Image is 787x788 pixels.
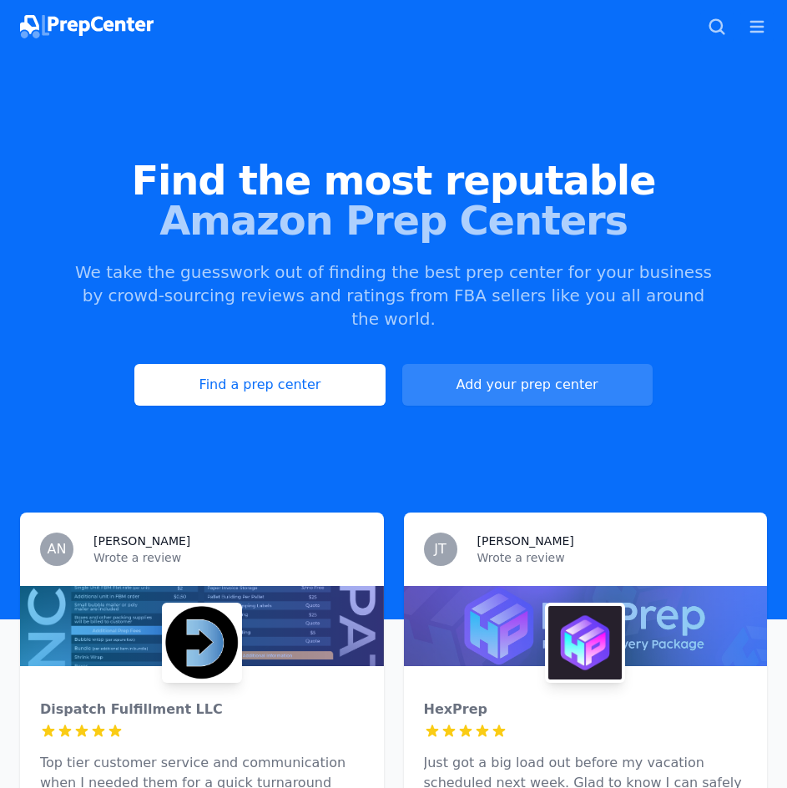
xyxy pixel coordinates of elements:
[73,260,714,331] p: We take the guesswork out of finding the best prep center for your business by crowd-sourcing rev...
[477,533,574,549] h3: [PERSON_NAME]
[48,543,67,556] span: AN
[434,543,446,556] span: JT
[477,549,748,566] p: Wrote a review
[20,15,154,38] img: PrepCenter
[402,364,653,406] a: Add your prep center
[20,200,767,240] span: Amazon Prep Centers
[548,606,622,679] img: HexPrep
[20,160,767,200] span: Find the most reputable
[93,549,364,566] p: Wrote a review
[93,533,190,549] h3: [PERSON_NAME]
[165,606,239,679] img: Dispatch Fulfillment LLC
[40,700,364,720] div: Dispatch Fulfillment LLC
[134,364,385,406] a: Find a prep center
[424,700,748,720] div: HexPrep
